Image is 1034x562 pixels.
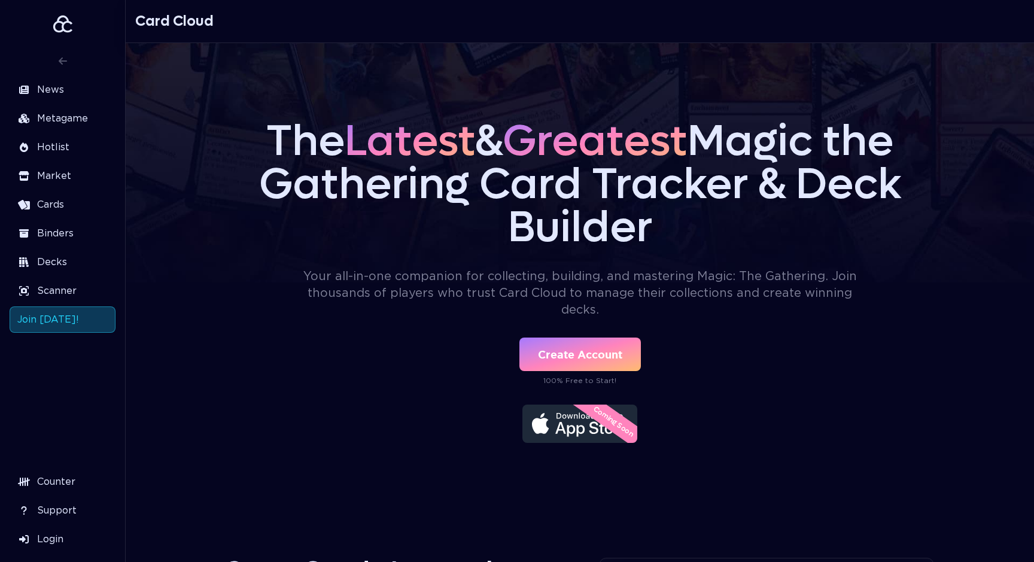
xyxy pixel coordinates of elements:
span: Metagame [37,111,88,126]
a: Market [10,163,115,189]
span: Cards [37,198,64,212]
a: Hotlist [10,134,115,160]
div: Download on the App Store [522,405,637,443]
a: Binders [10,220,115,247]
img: hero [126,43,1034,282]
h1: The & Magic the Gathering Card Tracker & Deck Builder [226,120,934,249]
span: Login [37,532,63,546]
a: Decks [10,249,115,275]
span: Latest [345,113,475,169]
span: Support [37,503,77,518]
a: Login [10,526,115,552]
span: Decks [37,255,67,269]
span: Counter [37,475,75,489]
a: Scanner [10,278,115,304]
a: Counter [10,469,115,495]
a: Support [10,497,115,524]
span: Coming Soon [569,387,658,457]
span: Market [37,169,71,183]
span: Hotlist [37,140,69,154]
a: News [10,77,115,103]
a: Join [DATE]! [10,306,115,333]
a: Cards [10,192,115,218]
a: Metagame [10,105,115,132]
p: Your all-in-one companion for collecting, building, and mastering Magic: The Gathering. Join thou... [302,268,857,318]
span: Join [DATE]! [17,312,79,327]
span: Greatest [503,113,688,169]
span: Scanner [37,284,77,298]
h1: Card Cloud [135,12,214,31]
a: Create Account [519,338,641,371]
span: News [37,83,64,97]
p: 100% Free to Start! [519,376,641,385]
span: Binders [37,226,74,241]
